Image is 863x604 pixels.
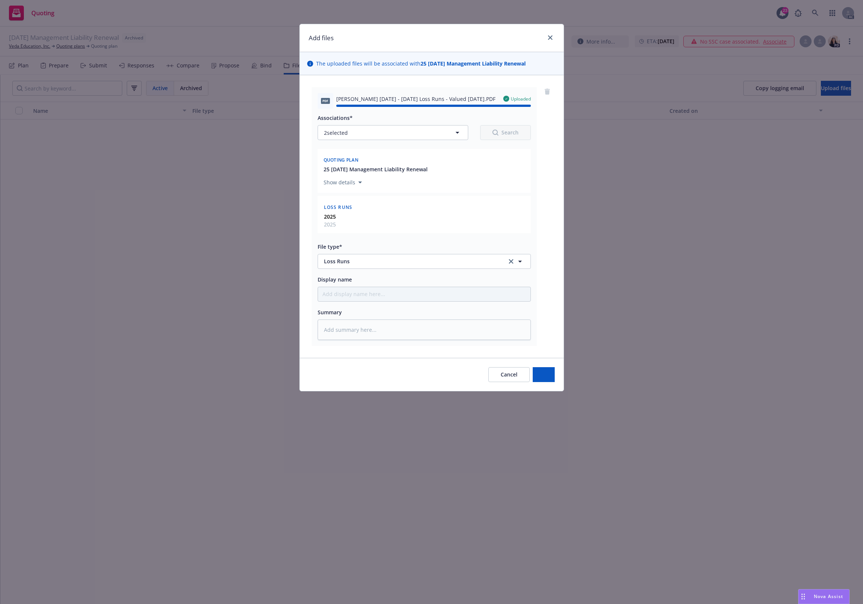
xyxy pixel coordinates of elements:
button: Show details [321,178,365,187]
span: File type* [318,243,342,250]
span: Add files [533,371,555,378]
span: 2 selected [324,129,348,137]
a: clear selection [507,257,516,266]
button: 2selected [318,125,468,140]
span: Display name [318,276,352,283]
span: Cancel [501,371,517,378]
span: Loss Runs [324,257,497,265]
button: Add files [533,367,555,382]
a: remove [543,87,552,96]
strong: 2025 [324,213,336,220]
span: The uploaded files will be associated with [316,60,526,67]
button: Nova Assist [798,589,850,604]
span: Loss Runs [324,204,353,210]
button: Cancel [488,367,530,382]
strong: 25 [DATE] Management Liability Renewal [421,60,526,67]
span: Uploaded [511,96,531,102]
div: Drag to move [799,589,808,604]
span: Nova Assist [814,593,843,600]
input: Add display name here... [318,287,530,301]
button: Loss Runsclear selection [318,254,531,269]
a: close [546,33,555,42]
span: PDF [321,98,330,104]
span: 2025 [324,220,336,228]
span: Summary [318,309,342,316]
button: 25 [DATE] Management Liability Renewal [324,165,428,173]
span: [PERSON_NAME] [DATE] - [DATE] Loss Runs - Valued [DATE].PDF [336,95,495,103]
span: Associations* [318,114,353,121]
span: Quoting plan [324,157,359,163]
h1: Add files [309,33,334,43]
